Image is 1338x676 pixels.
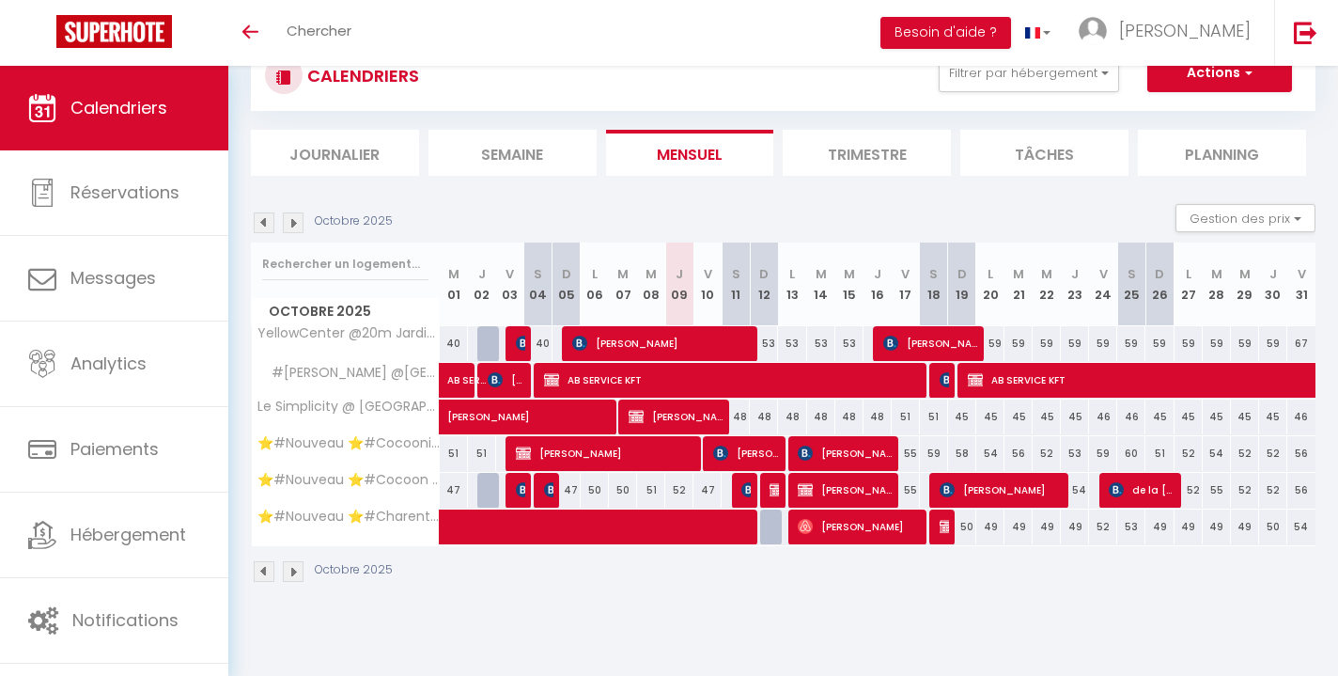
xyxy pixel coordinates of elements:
[1117,436,1145,471] div: 60
[552,473,581,508] div: 47
[1117,326,1145,361] div: 59
[1145,510,1174,544] div: 49
[1239,265,1251,283] abbr: M
[1175,400,1203,434] div: 45
[544,362,920,398] span: AB SERVICE KFT
[835,400,863,434] div: 48
[976,243,1004,326] th: 20
[1175,243,1203,326] th: 27
[750,243,778,326] th: 12
[516,325,525,361] span: [PERSON_NAME]
[1294,21,1317,44] img: logout
[1269,265,1277,283] abbr: J
[1231,243,1259,326] th: 29
[1203,436,1231,471] div: 54
[1033,400,1061,434] div: 45
[315,561,393,579] p: Octobre 2025
[948,510,976,544] div: 50
[988,265,993,283] abbr: L
[1089,436,1117,471] div: 59
[693,243,722,326] th: 10
[440,400,468,435] a: [PERSON_NAME]
[1033,243,1061,326] th: 22
[789,265,795,283] abbr: L
[704,265,712,283] abbr: V
[1004,243,1033,326] th: 21
[496,243,524,326] th: 03
[617,265,629,283] abbr: M
[863,400,892,434] div: 48
[665,473,693,508] div: 52
[713,435,779,471] span: [PERSON_NAME]
[1175,204,1315,232] button: Gestion des prix
[920,243,948,326] th: 18
[1175,510,1203,544] div: 49
[892,400,920,434] div: 51
[1203,510,1231,544] div: 49
[262,247,428,281] input: Rechercher un logement...
[544,472,553,508] span: [PERSON_NAME]
[940,472,1062,508] span: [PERSON_NAME]
[844,265,855,283] abbr: M
[929,265,938,283] abbr: S
[447,353,490,388] span: AB SERVICE KFT
[440,436,468,471] div: 51
[637,473,665,508] div: 51
[1175,436,1203,471] div: 52
[440,326,468,361] div: 40
[606,130,774,176] li: Mensuel
[581,473,609,508] div: 50
[255,363,443,384] span: #[PERSON_NAME] @[GEOGRAPHIC_DATA]
[940,362,949,398] span: [PERSON_NAME]
[1287,473,1315,508] div: 56
[1089,243,1117,326] th: 24
[1004,400,1033,434] div: 45
[646,265,657,283] abbr: M
[1287,510,1315,544] div: 54
[1203,400,1231,434] div: 45
[732,265,740,283] abbr: S
[70,181,179,204] span: Réservations
[741,472,751,508] span: Auxane de Wolbock
[807,243,835,326] th: 14
[874,265,881,283] abbr: J
[1259,326,1287,361] div: 59
[581,243,609,326] th: 06
[1175,326,1203,361] div: 59
[506,265,514,283] abbr: V
[1033,510,1061,544] div: 49
[637,243,665,326] th: 08
[1089,400,1117,434] div: 46
[251,130,419,176] li: Journalier
[255,326,443,340] span: YellowCenter @20m Jardin Public
[948,400,976,434] div: 45
[1099,265,1108,283] abbr: V
[1287,243,1315,326] th: 31
[252,298,439,325] span: Octobre 2025
[468,436,496,471] div: 51
[70,523,186,546] span: Hébergement
[70,352,147,375] span: Analytics
[56,15,172,48] img: Super Booking
[1033,436,1061,471] div: 52
[72,608,179,632] span: Notifications
[778,326,806,361] div: 53
[798,509,920,544] span: [PERSON_NAME]
[1061,473,1089,508] div: 54
[940,509,949,544] span: SUBSTITUTION [PERSON_NAME] [PERSON_NAME]
[1119,19,1251,42] span: [PERSON_NAME]
[1138,130,1306,176] li: Planning
[778,243,806,326] th: 13
[920,400,948,434] div: 51
[1004,510,1033,544] div: 49
[255,400,443,414] span: Le Simplicity @ [GEOGRAPHIC_DATA]
[255,510,443,524] span: ⭐️#Nouveau ⭐️#Charentais ⭐️#Biendormiracognac⭐️
[609,473,637,508] div: 50
[892,436,920,471] div: 55
[609,243,637,326] th: 07
[488,362,525,398] span: [PERSON_NAME]
[448,265,459,283] abbr: M
[478,265,486,283] abbr: J
[1147,55,1292,92] button: Actions
[1079,17,1107,45] img: ...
